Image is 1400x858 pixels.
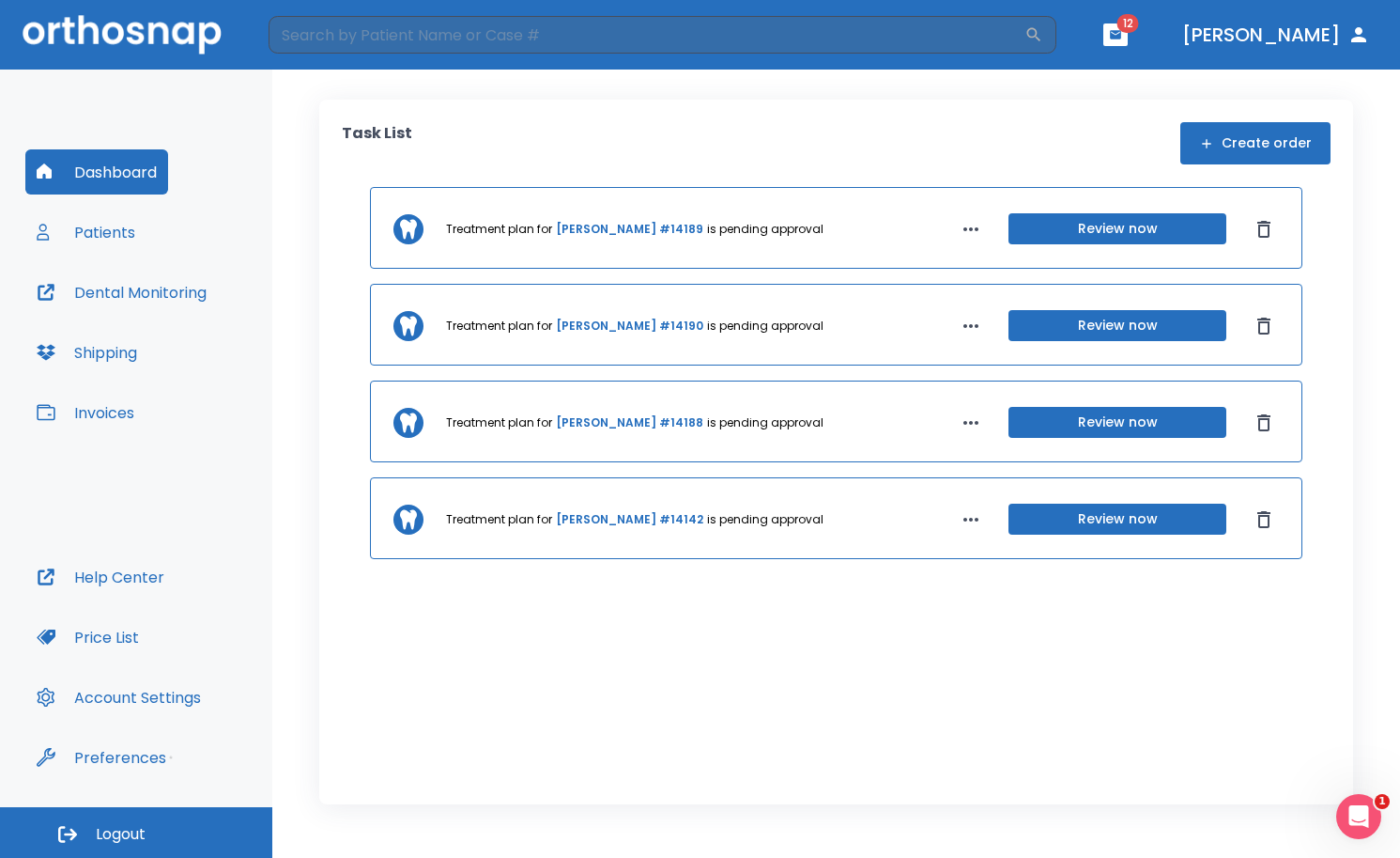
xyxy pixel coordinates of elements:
[446,221,552,238] p: Treatment plan for
[1249,505,1279,535] button: Dismiss
[342,122,412,164] p: Task List
[23,15,222,54] img: Orthosnap
[556,221,703,238] a: [PERSON_NAME] #14189
[556,414,703,431] a: [PERSON_NAME] #14188
[25,675,212,720] button: Account Settings
[25,270,218,315] button: Dental Monitoring
[707,414,823,431] p: is pending approval
[1008,213,1226,244] button: Review now
[556,318,703,335] a: [PERSON_NAME] #14190
[1375,794,1390,809] span: 1
[25,149,168,195] button: Dashboard
[25,735,177,780] button: Preferences
[707,318,823,335] p: is pending approval
[25,330,148,375] button: Shipping
[707,221,823,238] p: is pending approval
[1180,122,1331,164] button: Create order
[446,414,552,431] p: Treatment plan for
[25,210,146,255] button: Patients
[446,318,552,335] p: Treatment plan for
[707,511,823,528] p: is pending approval
[96,824,146,845] span: Logout
[1175,18,1377,52] button: [PERSON_NAME]
[1249,214,1279,244] button: Dismiss
[1249,408,1279,438] button: Dismiss
[1249,311,1279,341] button: Dismiss
[1117,14,1139,33] span: 12
[1008,407,1226,438] button: Review now
[1336,794,1381,839] iframe: Intercom live chat
[556,511,703,528] a: [PERSON_NAME] #14142
[25,390,146,435] button: Invoices
[269,16,1024,54] input: Search by Patient Name or Case #
[1008,504,1226,535] button: Review now
[162,749,179,766] div: Tooltip anchor
[25,554,176,600] button: Help Center
[1008,310,1226,341] button: Review now
[25,615,150,660] button: Price List
[446,511,552,528] p: Treatment plan for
